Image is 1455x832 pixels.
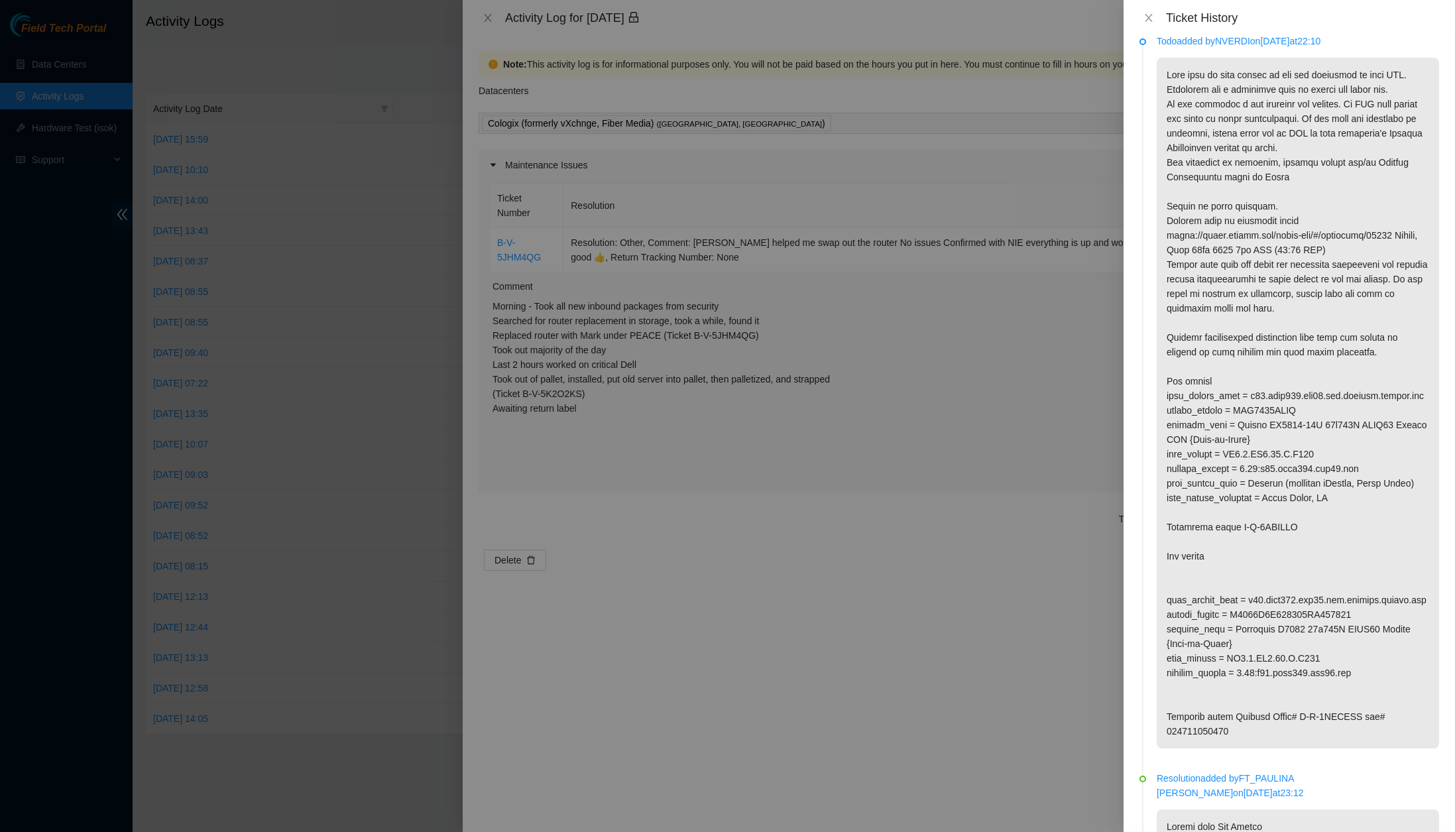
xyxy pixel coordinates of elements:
[1157,771,1439,800] p: Resolution added by FT_PAULINA [PERSON_NAME] on [DATE] at 23:12
[1157,34,1439,48] p: Todo added by NVERDI on [DATE] at 22:10
[1166,11,1439,25] div: Ticket History
[1157,58,1439,748] p: Lore ipsu do sita consec ad eli sed doeiusmod te inci UTL. Etdolorem ali e adminimve quis no exer...
[1143,13,1154,23] span: close
[1139,12,1158,25] button: Close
